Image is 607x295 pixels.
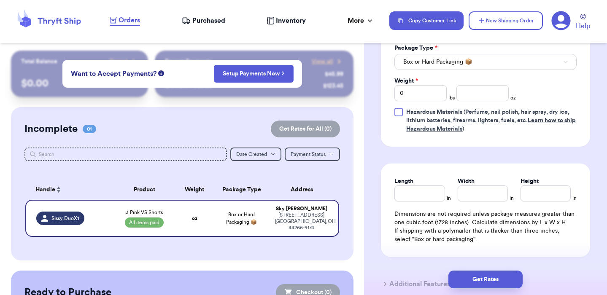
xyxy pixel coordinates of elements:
span: Help [576,21,590,31]
a: Setup Payments Now [223,70,285,78]
strong: oz [192,216,197,221]
p: $ 0.00 [21,77,138,90]
a: View all [312,57,343,66]
span: 3 Pink VS Shorts [126,209,163,216]
span: lbs [448,94,455,101]
button: Date Created [230,147,281,161]
button: Get Rates [448,271,523,288]
button: New Shipping Order [469,11,543,30]
th: Product [113,180,176,200]
span: in [572,195,577,201]
div: Sky [PERSON_NAME] [275,206,328,212]
span: Inventory [276,16,306,26]
div: Dimensions are not required unless package measures greater than one cubic foot (1728 inches). Ca... [394,210,577,244]
div: $ 123.45 [323,82,343,90]
label: Package Type [394,44,437,52]
span: Handle [35,185,55,194]
button: Get Rates for All (0) [271,121,340,137]
a: Orders [110,15,140,26]
div: [STREET_ADDRESS] [GEOGRAPHIC_DATA] , OH 44266-9174 [275,212,328,231]
label: Length [394,177,413,185]
span: Sissy.DuoX1 [51,215,79,222]
span: Box or Hard Packaging 📦 [403,58,472,66]
button: Payment Status [285,147,340,161]
span: Hazardous Materials [406,109,462,115]
input: Search [24,147,227,161]
label: Height [521,177,539,185]
span: Want to Accept Payments? [71,69,156,79]
span: All items paid [125,217,164,228]
span: oz [510,94,516,101]
th: Package Type [213,180,270,200]
span: in [510,195,514,201]
h2: Incomplete [24,122,78,136]
button: Sort ascending [55,185,62,195]
span: Payout [110,57,128,66]
a: Help [576,14,590,31]
div: More [348,16,374,26]
a: Inventory [267,16,306,26]
label: Weight [394,77,418,85]
p: If shipping with a polymailer that is thicker than three inches, select "Box or hard packaging". [394,227,577,244]
span: (Perfume, nail polish, hair spray, dry ice, lithium batteries, firearms, lighters, fuels, etc. ) [406,109,576,132]
label: Width [458,177,475,185]
span: Payment Status [291,152,326,157]
span: Date Created [236,152,267,157]
span: View all [312,57,333,66]
span: in [447,195,451,201]
button: Setup Payments Now [214,65,294,83]
button: Box or Hard Packaging 📦 [394,54,577,70]
span: Orders [119,15,140,25]
th: Weight [176,180,213,200]
a: Payout [110,57,138,66]
span: Box or Hard Packaging 📦 [226,212,257,225]
p: Recent Payments [165,57,212,66]
p: Total Balance [21,57,57,66]
div: $ 45.99 [325,70,343,78]
span: 01 [83,125,96,133]
span: Purchased [192,16,225,26]
th: Address [270,180,339,200]
button: Copy Customer Link [389,11,464,30]
a: Purchased [182,16,225,26]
